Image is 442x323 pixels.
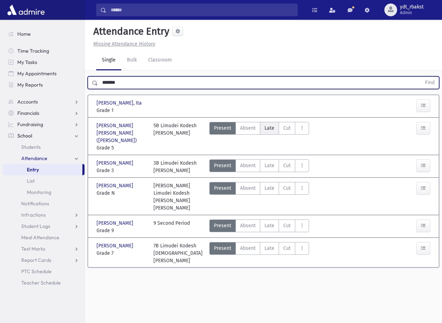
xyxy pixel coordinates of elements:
[3,266,85,277] a: PTC Schedule
[3,277,85,288] a: Teacher Schedule
[97,182,135,189] span: [PERSON_NAME]
[106,4,297,16] input: Search
[17,31,31,37] span: Home
[27,166,39,173] span: Entry
[400,4,424,10] span: ydt_rbakst
[21,246,45,252] span: Test Marks
[209,219,309,234] div: AttTypes
[3,254,85,266] a: Report Cards
[96,51,121,70] a: Single
[17,82,43,88] span: My Reports
[3,119,85,130] a: Fundraising
[3,164,82,175] a: Entry
[283,245,291,252] span: Cut
[27,189,51,195] span: Monitoring
[153,159,197,174] div: 3B Limudei Kodesh [PERSON_NAME]
[97,159,135,167] span: [PERSON_NAME]
[17,133,32,139] span: School
[209,122,309,152] div: AttTypes
[153,242,203,264] div: 7B Limudei Kodesh [DEMOGRAPHIC_DATA][PERSON_NAME]
[97,122,146,144] span: [PERSON_NAME] [PERSON_NAME] ([PERSON_NAME])
[264,245,274,252] span: Late
[3,130,85,141] a: School
[283,162,291,169] span: Cut
[21,257,51,263] span: Report Cards
[153,122,197,152] div: 5B Limudei Kodesh [PERSON_NAME]
[421,77,439,89] button: Find
[97,189,146,197] span: Grade N
[143,51,178,70] a: Classroom
[3,57,85,68] a: My Tasks
[3,28,85,40] a: Home
[21,268,52,275] span: PTC Schedule
[17,110,39,116] span: Financials
[3,243,85,254] a: Test Marks
[153,219,190,234] div: 9 Second Period
[97,144,146,152] span: Grade 5
[209,182,309,212] div: AttTypes
[214,162,231,169] span: Present
[240,124,256,132] span: Absent
[91,41,155,47] a: Missing Attendance History
[153,182,203,212] div: [PERSON_NAME] Limudei Kodesh [PERSON_NAME] [PERSON_NAME]
[121,51,143,70] a: Bulk
[3,96,85,107] a: Accounts
[97,242,135,249] span: [PERSON_NAME]
[264,184,274,192] span: Late
[283,222,291,229] span: Cut
[3,209,85,221] a: Infractions
[97,167,146,174] span: Grade 3
[3,79,85,90] a: My Reports
[240,245,256,252] span: Absent
[97,219,135,227] span: [PERSON_NAME]
[93,41,155,47] u: Missing Attendance History
[283,184,291,192] span: Cut
[3,68,85,79] a: My Appointments
[240,184,256,192] span: Absent
[209,242,309,264] div: AttTypes
[21,223,50,229] span: Student Logs
[17,121,43,128] span: Fundraising
[3,175,85,187] a: List
[240,162,256,169] span: Absent
[17,70,57,77] span: My Appointments
[3,153,85,164] a: Attendance
[6,3,46,17] img: AdmirePro
[264,124,274,132] span: Late
[3,198,85,209] a: Notifications
[264,162,274,169] span: Late
[400,10,424,16] span: Admin
[3,221,85,232] a: Student Logs
[283,124,291,132] span: Cut
[264,222,274,229] span: Late
[3,141,85,153] a: Students
[97,227,146,234] span: Grade 9
[91,25,169,37] h5: Attendance Entry
[97,107,146,114] span: Grade 1
[214,124,231,132] span: Present
[97,99,143,107] span: [PERSON_NAME], Ita
[97,249,146,257] span: Grade 7
[209,159,309,174] div: AttTypes
[3,45,85,57] a: Time Tracking
[21,234,59,241] span: Meal Attendance
[17,99,38,105] span: Accounts
[214,222,231,229] span: Present
[21,200,49,207] span: Notifications
[21,280,61,286] span: Teacher Schedule
[27,178,35,184] span: List
[21,144,41,150] span: Students
[3,232,85,243] a: Meal Attendance
[214,245,231,252] span: Present
[21,212,46,218] span: Infractions
[21,155,47,161] span: Attendance
[214,184,231,192] span: Present
[3,107,85,119] a: Financials
[17,48,49,54] span: Time Tracking
[17,59,37,65] span: My Tasks
[3,187,85,198] a: Monitoring
[240,222,256,229] span: Absent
